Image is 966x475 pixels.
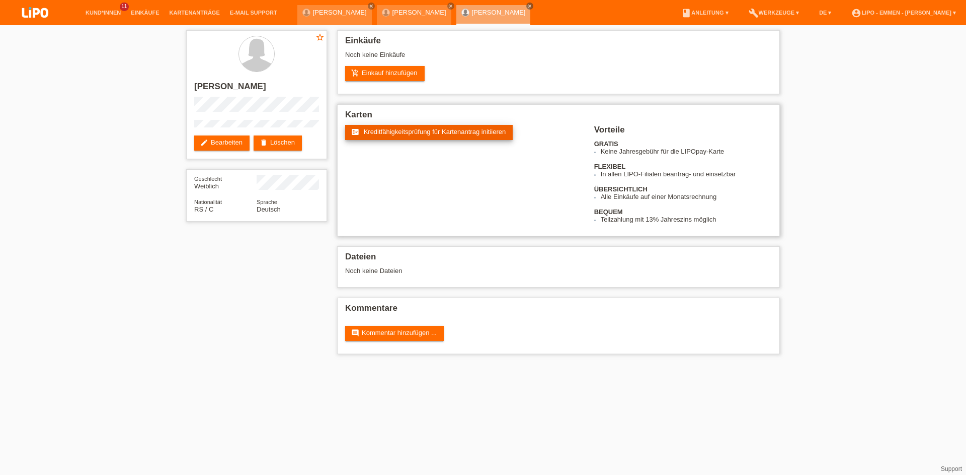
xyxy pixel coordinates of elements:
a: close [368,3,375,10]
i: close [527,4,532,9]
a: E-Mail Support [225,10,282,16]
a: buildWerkzeuge ▾ [744,10,804,16]
h2: [PERSON_NAME] [194,82,319,97]
i: book [681,8,691,18]
i: close [448,4,453,9]
a: Kartenanträge [165,10,225,16]
i: add_shopping_cart [351,69,359,77]
span: Sprache [257,199,277,205]
i: build [749,8,759,18]
a: [PERSON_NAME] [392,9,446,16]
a: [PERSON_NAME] [313,9,367,16]
a: add_shopping_cartEinkauf hinzufügen [345,66,425,81]
a: deleteLöschen [254,135,302,151]
div: Noch keine Dateien [345,267,653,275]
h2: Vorteile [594,125,772,140]
li: In allen LIPO-Filialen beantrag- und einsetzbar [601,170,772,178]
a: Einkäufe [126,10,164,16]
a: [PERSON_NAME] [472,9,526,16]
span: Serbien / C / 08.02.1998 [194,206,213,213]
h2: Karten [345,110,772,125]
b: BEQUEM [594,208,623,216]
a: close [526,3,533,10]
a: account_circleLIPO - Emmen - [PERSON_NAME] ▾ [846,10,961,16]
a: editBearbeiten [194,135,250,151]
i: account_circle [851,8,861,18]
h2: Kommentare [345,303,772,318]
b: ÜBERSICHTLICH [594,185,648,193]
span: Deutsch [257,206,281,213]
div: Noch keine Einkäufe [345,51,772,66]
div: Weiblich [194,175,257,190]
i: star_border [315,33,325,42]
i: delete [260,139,268,147]
li: Keine Jahresgebühr für die LIPOpay-Karte [601,148,772,155]
a: Kund*innen [80,10,126,16]
h2: Dateien [345,252,772,267]
b: FLEXIBEL [594,163,626,170]
a: close [447,3,454,10]
i: edit [200,139,208,147]
a: commentKommentar hinzufügen ... [345,326,444,341]
li: Alle Einkäufe auf einer Monatsrechnung [601,193,772,200]
a: DE ▾ [814,10,836,16]
i: fact_check [351,128,359,136]
span: Geschlecht [194,176,222,182]
span: Kreditfähigkeitsprüfung für Kartenantrag initiieren [364,128,506,135]
a: Support [941,465,962,472]
a: LIPO pay [10,21,60,28]
span: Nationalität [194,199,222,205]
h2: Einkäufe [345,36,772,51]
i: comment [351,329,359,337]
a: star_border [315,33,325,43]
a: bookAnleitung ▾ [676,10,733,16]
i: close [369,4,374,9]
li: Teilzahlung mit 13% Jahreszins möglich [601,216,772,223]
a: fact_check Kreditfähigkeitsprüfung für Kartenantrag initiieren [345,125,513,140]
span: 11 [120,3,129,11]
b: GRATIS [594,140,618,148]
